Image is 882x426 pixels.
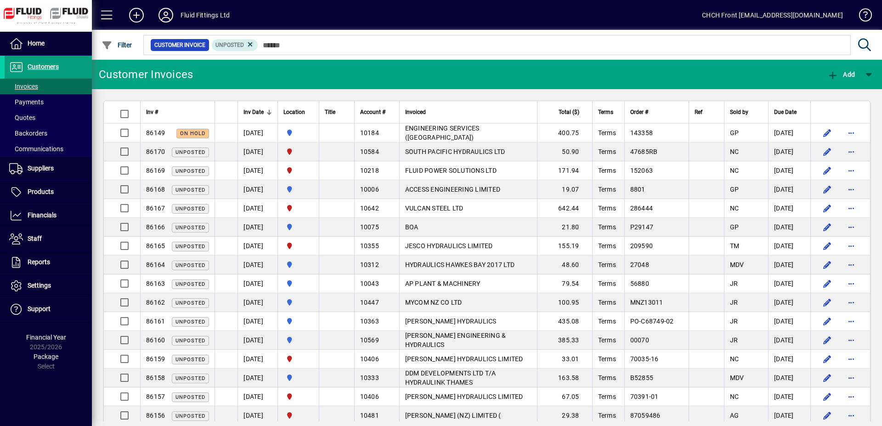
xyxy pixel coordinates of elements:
[768,312,810,331] td: [DATE]
[844,239,859,253] button: More options
[283,260,313,270] span: AUCKLAND
[283,165,313,176] span: FLUID FITTINGS CHRISTCHURCH
[768,218,810,237] td: [DATE]
[180,131,205,136] span: On hold
[237,387,277,406] td: [DATE]
[730,299,738,306] span: JR
[405,148,505,155] span: SOUTH PACIFIC HYDRAULICS LTD
[175,319,205,325] span: Unposted
[360,336,379,344] span: 10569
[360,129,379,136] span: 10184
[537,387,592,406] td: 67.05
[237,331,277,350] td: [DATE]
[598,336,616,344] span: Terms
[237,312,277,331] td: [DATE]
[283,107,305,117] span: Location
[537,312,592,331] td: 435.08
[630,107,684,117] div: Order #
[598,355,616,363] span: Terms
[630,336,649,344] span: 00070
[237,350,277,369] td: [DATE]
[9,83,38,90] span: Invoices
[730,186,739,193] span: GP
[405,107,531,117] div: Invoiced
[215,42,244,48] span: Unposted
[175,225,205,231] span: Unposted
[5,32,92,55] a: Home
[283,316,313,326] span: AUCKLAND
[844,144,859,159] button: More options
[598,204,616,212] span: Terms
[630,129,653,136] span: 143358
[543,107,588,117] div: Total ($)
[820,389,835,404] button: Edit
[768,274,810,293] td: [DATE]
[730,242,740,250] span: TM
[28,282,51,289] span: Settings
[844,276,859,291] button: More options
[283,392,313,402] span: FLUID FITTINGS CHRISTCHURCH
[237,218,277,237] td: [DATE]
[730,318,738,325] span: JR
[630,242,653,250] span: 209590
[825,66,857,83] button: Add
[827,71,855,78] span: Add
[5,298,92,321] a: Support
[243,107,264,117] span: Inv Date
[405,186,501,193] span: ACCESS ENGINEERING LIMITED
[237,180,277,199] td: [DATE]
[360,374,379,381] span: 10333
[820,295,835,310] button: Edit
[283,410,313,420] span: FLUID FITTINGS CHRISTCHURCH
[844,389,859,404] button: More options
[146,261,165,268] span: 86164
[360,280,379,287] span: 10043
[283,354,313,364] span: FLUID FITTINGS CHRISTCHURCH
[175,375,205,381] span: Unposted
[5,141,92,157] a: Communications
[537,161,592,180] td: 171.94
[175,300,205,306] span: Unposted
[844,163,859,178] button: More options
[598,148,616,155] span: Terms
[5,204,92,227] a: Financials
[360,261,379,268] span: 10312
[598,186,616,193] span: Terms
[26,334,66,341] span: Financial Year
[243,107,272,117] div: Inv Date
[820,182,835,197] button: Edit
[768,350,810,369] td: [DATE]
[630,318,674,325] span: PO-C68749-02
[537,256,592,274] td: 48.60
[360,204,379,212] span: 10642
[405,125,480,141] span: ENGINEERING SERVICES ([GEOGRAPHIC_DATA])
[175,149,205,155] span: Unposted
[768,237,810,256] td: [DATE]
[730,107,748,117] span: Sold by
[175,262,205,268] span: Unposted
[630,412,661,419] span: 87059486
[283,184,313,194] span: AUCKLAND
[146,107,158,117] span: Inv #
[283,147,313,157] span: FLUID FITTINGS CHRISTCHURCH
[630,261,649,268] span: 27048
[768,124,810,142] td: [DATE]
[630,223,654,231] span: P29147
[360,148,379,155] span: 10584
[768,142,810,161] td: [DATE]
[820,125,835,140] button: Edit
[28,165,54,172] span: Suppliers
[283,203,313,213] span: FLUID FITTINGS CHRISTCHURCH
[820,370,835,385] button: Edit
[151,7,181,23] button: Profile
[852,2,871,32] a: Knowledge Base
[630,204,653,212] span: 286444
[146,355,165,363] span: 86159
[844,333,859,347] button: More options
[146,167,165,174] span: 86169
[537,142,592,161] td: 50.90
[175,244,205,250] span: Unposted
[5,251,92,274] a: Reports
[5,125,92,141] a: Backorders
[405,280,481,287] span: AP PLANT & MACHINERY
